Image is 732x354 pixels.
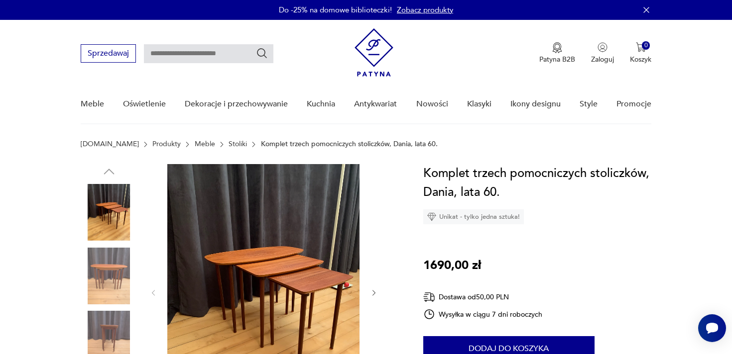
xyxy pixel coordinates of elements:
button: Zaloguj [591,42,614,64]
a: Meble [195,140,215,148]
a: Stoliki [229,140,247,148]
a: Ikona medaluPatyna B2B [539,42,575,64]
img: Patyna - sklep z meblami i dekoracjami vintage [355,28,393,77]
button: Patyna B2B [539,42,575,64]
a: Zobacz produkty [397,5,453,15]
img: Zdjęcie produktu Komplet trzech pomocniczych stoliczków, Dania, lata 60. [81,184,137,241]
img: Ikona medalu [552,42,562,53]
a: Nowości [416,85,448,123]
a: Meble [81,85,104,123]
a: Antykwariat [354,85,397,123]
a: Oświetlenie [123,85,166,123]
a: Style [580,85,598,123]
a: Dekoracje i przechowywanie [185,85,288,123]
a: Promocje [616,85,651,123]
a: Sprzedawaj [81,51,136,58]
iframe: Smartsupp widget button [698,314,726,342]
a: [DOMAIN_NAME] [81,140,139,148]
button: Szukaj [256,47,268,59]
img: Zdjęcie produktu Komplet trzech pomocniczych stoliczków, Dania, lata 60. [81,248,137,304]
p: Zaloguj [591,55,614,64]
a: Ikony designu [510,85,561,123]
img: Ikona koszyka [636,42,646,52]
p: 1690,00 zł [423,256,481,275]
img: Ikona dostawy [423,291,435,303]
p: Do -25% na domowe biblioteczki! [279,5,392,15]
div: 0 [642,41,650,50]
div: Wysyłka w ciągu 7 dni roboczych [423,308,543,320]
button: Sprzedawaj [81,44,136,63]
div: Unikat - tylko jedna sztuka! [423,209,524,224]
button: 0Koszyk [630,42,651,64]
p: Patyna B2B [539,55,575,64]
a: Klasyki [467,85,491,123]
a: Kuchnia [307,85,335,123]
a: Produkty [152,140,181,148]
div: Dostawa od 50,00 PLN [423,291,543,303]
img: Ikona diamentu [427,212,436,221]
h1: Komplet trzech pomocniczych stoliczków, Dania, lata 60. [423,164,652,202]
p: Komplet trzech pomocniczych stoliczków, Dania, lata 60. [261,140,438,148]
p: Koszyk [630,55,651,64]
img: Ikonka użytkownika [598,42,608,52]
